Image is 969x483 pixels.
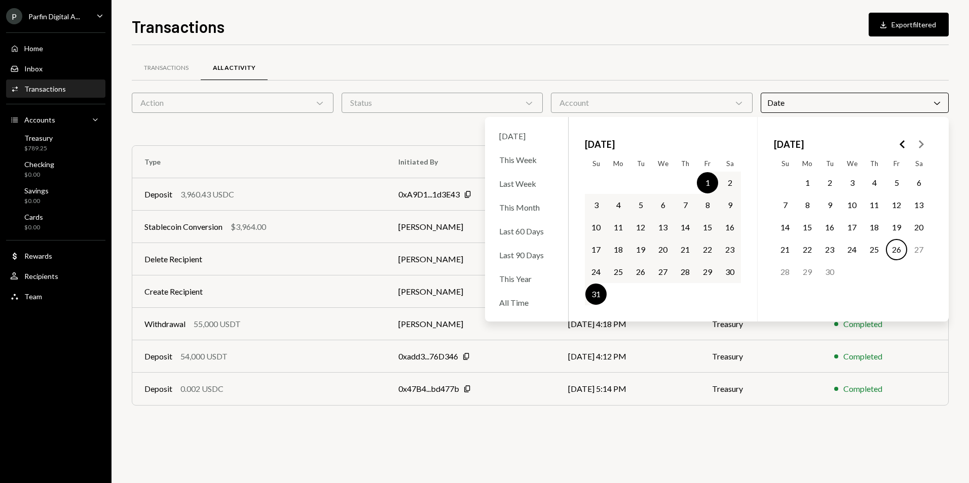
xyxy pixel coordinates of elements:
[700,308,823,340] td: Treasury
[908,155,930,172] th: Saturday
[28,12,80,21] div: Parfin Digital A...
[797,172,818,193] button: Monday, September 1st, 2025
[398,383,459,395] div: 0x47B4...bd477b
[132,55,201,81] a: Transactions
[144,350,172,363] div: Deposit
[912,135,930,153] button: Go to the Next Month
[6,183,105,208] a: Savings$0.00
[24,292,42,301] div: Team
[585,239,607,260] button: Sunday, August 17th, 2025, selected
[342,93,543,113] div: Status
[144,318,185,330] div: Withdrawal
[6,247,105,265] a: Rewards
[386,211,556,243] td: [PERSON_NAME]
[493,220,560,242] div: Last 60 Days
[607,155,629,172] th: Monday
[652,194,674,216] button: Wednesday, August 6th, 2025, selected
[493,173,560,194] div: Last Week
[774,155,796,172] th: Sunday
[841,172,863,193] button: Wednesday, September 3rd, 2025
[886,239,907,260] button: Today, Friday, September 26th, 2025
[841,194,863,216] button: Wednesday, September 10th, 2025
[493,268,560,290] div: This Year
[797,217,818,238] button: Monday, September 15th, 2025
[180,383,223,395] div: 0.002 USDC
[863,155,885,172] th: Thursday
[493,196,560,218] div: This Month
[797,239,818,260] button: Monday, September 22nd, 2025
[700,373,823,405] td: Treasury
[885,155,908,172] th: Friday
[6,39,105,57] a: Home
[774,217,796,238] button: Sunday, September 14th, 2025
[24,223,43,232] div: $0.00
[24,115,55,124] div: Accounts
[585,133,615,155] span: [DATE]
[819,261,840,283] button: Tuesday, September 30th, 2025
[551,93,753,113] div: Account
[841,155,863,172] th: Wednesday
[797,261,818,283] button: Monday, September 29th, 2025
[201,55,268,81] a: All Activity
[719,194,740,216] button: Saturday, August 9th, 2025, selected
[630,217,651,238] button: Tuesday, August 12th, 2025, selected
[585,261,607,283] button: Sunday, August 24th, 2025, selected
[819,239,840,260] button: Tuesday, September 23rd, 2025
[908,239,929,260] button: Saturday, September 27th, 2025
[719,239,740,260] button: Saturday, August 23rd, 2025, selected
[864,239,885,260] button: Thursday, September 25th, 2025
[608,261,629,283] button: Monday, August 25th, 2025, selected
[908,172,929,193] button: Saturday, September 6th, 2025
[493,125,560,147] div: [DATE]
[774,239,796,260] button: Sunday, September 21st, 2025
[585,217,607,238] button: Sunday, August 10th, 2025, selected
[6,131,105,155] a: Treasury$789.25
[819,194,840,216] button: Tuesday, September 9th, 2025
[796,155,818,172] th: Monday
[893,135,912,153] button: Go to the Previous Month
[144,188,172,200] div: Deposit
[24,134,53,142] div: Treasury
[652,155,674,172] th: Wednesday
[697,194,718,216] button: Friday, August 8th, 2025, selected
[24,197,49,206] div: $0.00
[556,308,699,340] td: [DATE] 4:18 PM
[719,261,740,283] button: Saturday, August 30th, 2025, selected
[24,186,49,195] div: Savings
[819,217,840,238] button: Tuesday, September 16th, 2025
[6,8,22,24] div: P
[843,318,882,330] div: Completed
[585,194,607,216] button: Sunday, August 3rd, 2025, selected
[556,340,699,373] td: [DATE] 4:12 PM
[585,155,607,172] th: Sunday
[24,44,43,53] div: Home
[608,194,629,216] button: Monday, August 4th, 2025, selected
[675,239,696,260] button: Thursday, August 21st, 2025, selected
[630,261,651,283] button: Tuesday, August 26th, 2025, selected
[697,261,718,283] button: Friday, August 29th, 2025, selected
[774,155,930,305] table: September 2025
[144,64,189,72] div: Transactions
[869,13,949,36] button: Exportfiltered
[493,244,560,266] div: Last 90 Days
[24,252,52,260] div: Rewards
[6,157,105,181] a: Checking$0.00
[908,217,929,238] button: Saturday, September 20th, 2025
[608,217,629,238] button: Monday, August 11th, 2025, selected
[6,267,105,285] a: Recipients
[719,172,740,193] button: Saturday, August 2nd, 2025, selected
[24,272,58,280] div: Recipients
[700,340,823,373] td: Treasury
[493,149,560,171] div: This Week
[398,350,458,363] div: 0xadd3...76D346
[556,373,699,405] td: [DATE] 5:14 PM
[841,217,863,238] button: Wednesday, September 17th, 2025
[761,93,949,113] div: Date
[774,133,804,155] span: [DATE]
[629,155,652,172] th: Tuesday
[675,217,696,238] button: Thursday, August 14th, 2025, selected
[132,243,386,275] td: Delete Recipient
[864,172,885,193] button: Thursday, September 4th, 2025
[132,146,386,178] th: Type
[797,194,818,216] button: Monday, September 8th, 2025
